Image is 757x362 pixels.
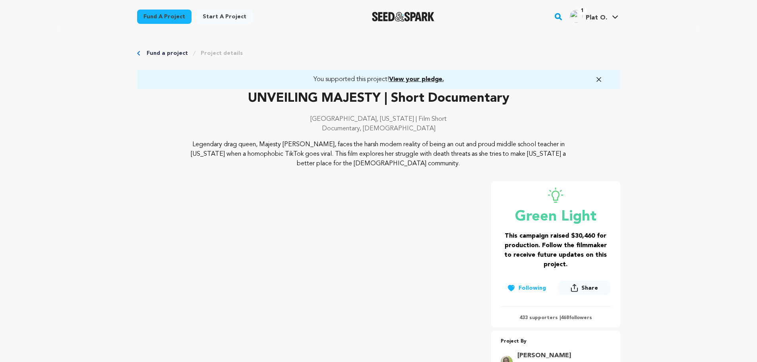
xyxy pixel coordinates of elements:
p: 433 supporters | followers [501,315,611,321]
p: [GEOGRAPHIC_DATA], [US_STATE] | Film Short [137,114,620,124]
span: 1 [578,7,587,15]
a: Fund a project [147,49,188,57]
a: Project details [201,49,243,57]
a: You supported this project!View your pledge. [147,75,611,84]
h3: This campaign raised $30,460 for production. Follow the filmmaker to receive future updates on th... [501,231,611,269]
button: Share [558,281,610,295]
img: Seed&Spark Logo Dark Mode [372,12,434,21]
div: Plat O.'s Profile [570,10,607,23]
span: 468 [561,316,569,320]
p: Documentary, [DEMOGRAPHIC_DATA] [137,124,620,134]
p: UNVEILING MAJESTY | Short Documentary [137,89,620,108]
img: ACg8ocIrSibIDhfdZUN7oPih1Tuw-GgckdfCJJHBdzzw1-vrrPSbfQz_=s96-c [570,10,583,23]
button: Following [501,281,552,295]
a: Fund a project [137,10,192,24]
a: Start a project [196,10,253,24]
p: Legendary drag queen, Majesty [PERSON_NAME], faces the harsh modern reality of being an out and p... [185,140,572,168]
span: Plat O. [586,15,607,21]
p: Project By [501,337,611,346]
a: Goto Megan Plotka profile [517,351,606,360]
div: Breadcrumb [137,49,620,57]
a: Plat O.'s Profile [568,8,620,23]
span: View your pledge. [389,76,444,83]
span: Share [558,281,610,298]
span: Share [581,284,598,292]
span: Plat O.'s Profile [568,8,620,25]
a: Seed&Spark Homepage [372,12,434,21]
p: Green Light [501,209,611,225]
